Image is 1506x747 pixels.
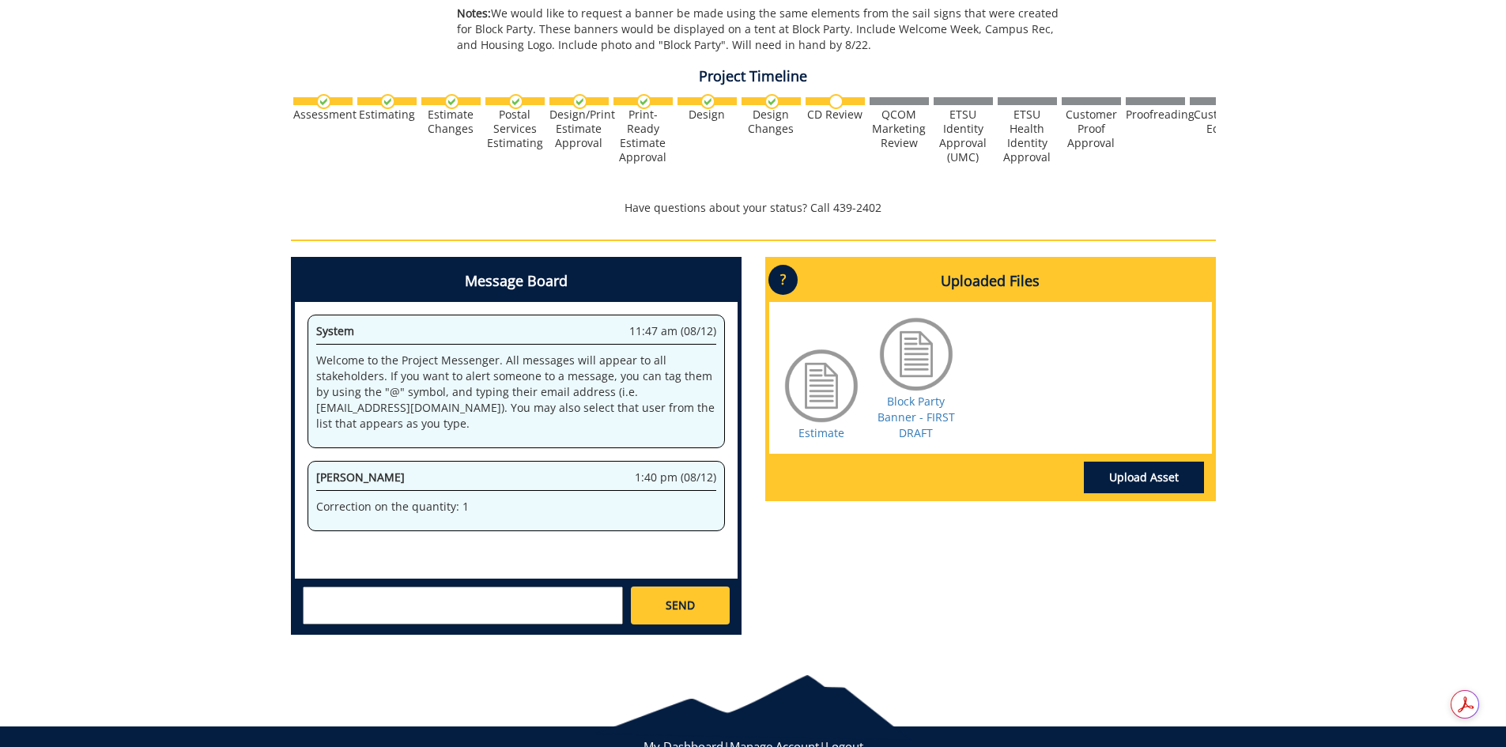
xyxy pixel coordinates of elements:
[678,108,737,122] div: Design
[421,108,481,136] div: Estimate Changes
[613,108,673,164] div: Print-Ready Estimate Approval
[631,587,729,624] a: SEND
[485,108,545,150] div: Postal Services Estimating
[934,108,993,164] div: ETSU Identity Approval (UMC)
[666,598,695,613] span: SEND
[828,94,844,109] img: no
[768,265,798,295] p: ?
[635,470,716,485] span: 1:40 pm (08/12)
[700,94,715,109] img: checkmark
[572,94,587,109] img: checkmark
[1062,108,1121,150] div: Customer Proof Approval
[316,470,405,485] span: [PERSON_NAME]
[316,323,354,338] span: System
[444,94,459,109] img: checkmark
[316,353,716,432] p: Welcome to the Project Messenger. All messages will appear to all stakeholders. If you want to al...
[303,587,623,624] textarea: messageToSend
[508,94,523,109] img: checkmark
[457,6,491,21] span: Notes:
[769,261,1212,302] h4: Uploaded Files
[295,261,738,302] h4: Message Board
[549,108,609,150] div: Design/Print Estimate Approval
[357,108,417,122] div: Estimating
[798,425,844,440] a: Estimate
[878,394,955,440] a: Block Party Banner - FIRST DRAFT
[1190,108,1249,136] div: Customer Edits
[293,108,353,122] div: Assessment
[316,94,331,109] img: checkmark
[806,108,865,122] div: CD Review
[764,94,779,109] img: checkmark
[457,6,1076,53] p: We would like to request a banner be made using the same elements from the sail signs that were c...
[636,94,651,109] img: checkmark
[629,323,716,339] span: 11:47 am (08/12)
[291,200,1216,216] p: Have questions about your status? Call 439-2402
[316,499,716,515] p: Correction on the quantity: 1
[870,108,929,150] div: QCOM Marketing Review
[998,108,1057,164] div: ETSU Health Identity Approval
[1084,462,1204,493] a: Upload Asset
[380,94,395,109] img: checkmark
[742,108,801,136] div: Design Changes
[291,69,1216,85] h4: Project Timeline
[1126,108,1185,122] div: Proofreading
